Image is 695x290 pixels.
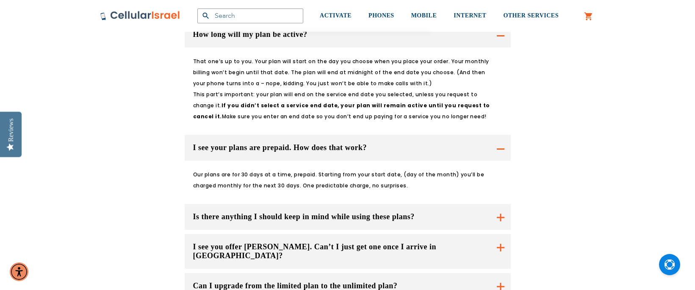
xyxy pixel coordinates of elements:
[185,234,511,269] button: I see you offer [PERSON_NAME]. Can’t I just get one once I arrive in [GEOGRAPHIC_DATA]?
[320,12,352,19] span: ACTIVATE
[100,11,180,21] img: Cellular Israel Logo
[503,12,559,19] span: OTHER SERVICES
[197,8,303,23] input: Search
[185,204,511,230] button: Is there anything I should keep in mind while using these plans?
[10,262,28,281] div: Accessibility Menu
[185,22,511,47] button: How long will my plan be active?
[411,12,437,19] span: MOBILE
[368,12,394,19] span: PHONES
[7,118,15,142] div: Reviews
[454,12,486,19] span: INTERNET
[193,102,490,120] strong: If you didn’t select a service end date, your plan will remain active until you request to cancel...
[193,56,492,122] p: That one’s up to you. Your plan will start on the day you choose when you place your order. Your ...
[193,169,492,191] p: Our plans are for 30 days at a time, prepaid. Starting from your start date, (day of the month) y...
[185,135,511,161] button: I see your plans are prepaid. How does that work?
